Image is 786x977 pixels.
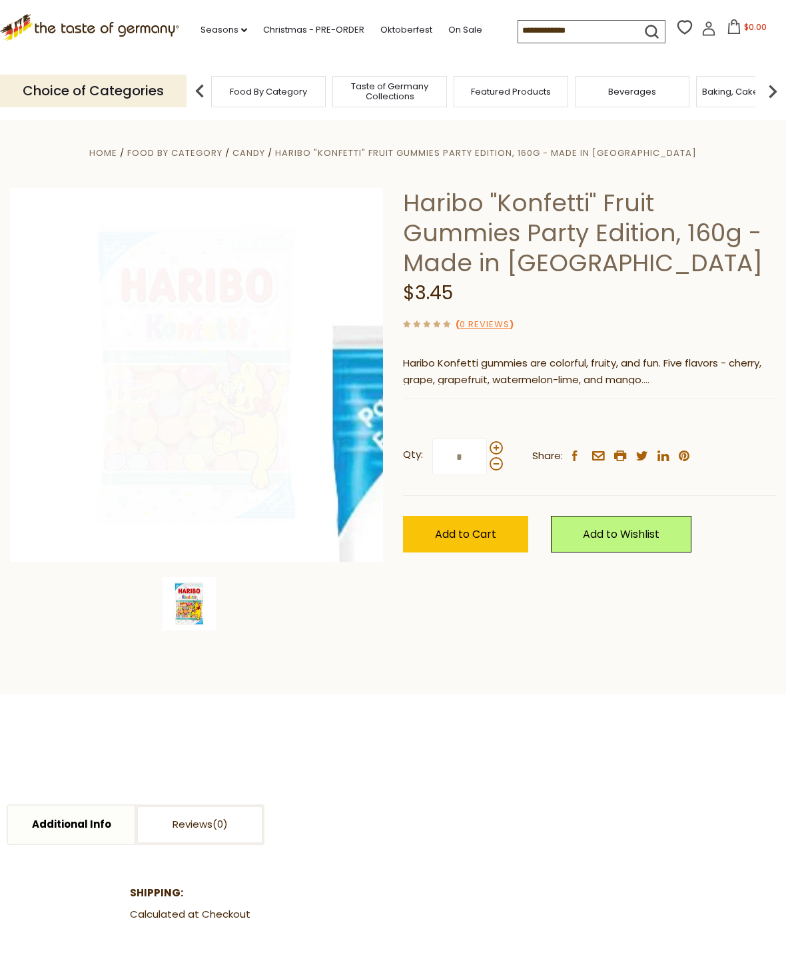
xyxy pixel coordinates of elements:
input: Qty: [432,439,487,475]
h1: Haribo "Konfetti" Fruit Gummies Party Edition, 160g - Made in [GEOGRAPHIC_DATA] [403,188,776,278]
span: Add to Cart [435,526,496,542]
a: On Sale [448,23,482,37]
span: Share: [532,448,563,465]
a: Additional Info [8,806,135,844]
button: Add to Cart [403,516,528,552]
button: $0.00 [719,19,775,39]
a: Reviews [137,806,263,844]
a: Beverages [608,87,656,97]
a: Oktoberfest [380,23,432,37]
a: Taste of Germany Collections [336,81,443,101]
img: next arrow [759,78,786,105]
a: Food By Category [127,147,222,159]
a: Home [89,147,117,159]
img: Haribo "Konfetti" Fruit Gummies Made in Germany [10,188,384,562]
a: Candy [232,147,265,159]
a: 0 Reviews [460,318,510,332]
img: previous arrow [187,78,213,105]
span: $0.00 [744,21,767,33]
img: Haribo "Konfetti" Fruit Gummies Made in Germany [163,577,216,630]
span: ( ) [456,318,514,331]
a: Featured Products [471,87,551,97]
a: Christmas - PRE-ORDER [263,23,364,37]
a: Seasons [200,23,247,37]
a: Haribo "Konfetti" Fruit Gummies Party Edition, 160g - Made in [GEOGRAPHIC_DATA] [275,147,697,159]
a: Add to Wishlist [551,516,691,552]
dd: Calculated at Checkout [130,906,299,923]
strong: Qty: [403,447,423,463]
p: Haribo Konfetti gummies are colorful, fruity, and fun. Five flavors - cherry, grape, grapefruit, ... [403,355,776,389]
a: Food By Category [230,87,307,97]
span: $3.45 [403,280,453,306]
dt: Shipping: [130,885,299,902]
